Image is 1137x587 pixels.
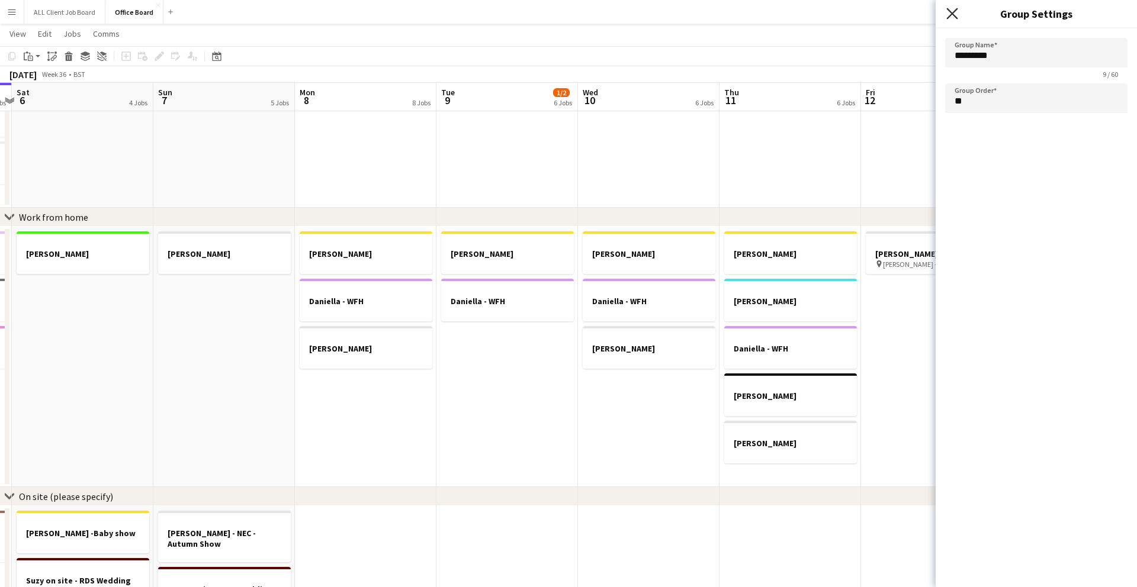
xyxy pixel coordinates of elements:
h3: [PERSON_NAME] [724,249,857,259]
app-job-card: [PERSON_NAME] - NEC - Autumn Show [158,511,291,562]
app-job-card: Daniella - WFH [583,279,715,321]
app-job-card: [PERSON_NAME] [300,326,432,369]
span: 11 [722,93,739,107]
app-job-card: Daniella - WFH [724,326,857,369]
span: 1/2 [553,88,570,97]
a: Jobs [59,26,86,41]
a: Edit [33,26,56,41]
div: 6 Jobs [554,98,572,107]
app-job-card: Daniella - WFH [300,279,432,321]
h3: [PERSON_NAME] [583,249,715,259]
div: On site (please specify) [19,491,113,502]
span: View [9,28,26,39]
app-job-card: [PERSON_NAME] [583,231,715,274]
app-job-card: [PERSON_NAME] [724,279,857,321]
app-job-card: [PERSON_NAME] - WFH [PERSON_NAME] - WFH [866,231,998,274]
a: View [5,26,31,41]
app-job-card: [PERSON_NAME] [583,326,715,369]
span: Comms [93,28,120,39]
h3: [PERSON_NAME] [300,249,432,259]
app-job-card: [PERSON_NAME] [300,231,432,274]
span: Wed [583,87,598,98]
app-job-card: [PERSON_NAME] [724,421,857,463]
app-job-card: Daniella - WFH [441,279,574,321]
span: Fri [866,87,875,98]
h3: Daniella - WFH [300,296,432,307]
h3: [PERSON_NAME] [441,249,574,259]
h3: Daniella - WFH [724,343,857,354]
h3: [PERSON_NAME] [724,438,857,449]
span: [PERSON_NAME] - WFH [883,260,952,269]
app-job-card: [PERSON_NAME] [17,231,149,274]
span: Edit [38,28,52,39]
span: 9 / 60 [1093,70,1128,79]
h3: [PERSON_NAME] [158,249,291,259]
div: 4 Jobs [129,98,147,107]
div: [DATE] [9,69,37,80]
app-job-card: [PERSON_NAME] [724,231,857,274]
span: Sun [158,87,172,98]
button: ALL Client Job Board [24,1,105,24]
div: 8 Jobs [412,98,431,107]
app-job-card: [PERSON_NAME] -Baby show [17,511,149,553]
div: Work from home [19,211,88,223]
h3: [PERSON_NAME] [583,343,715,354]
span: Thu [724,87,739,98]
div: 6 Jobs [695,98,714,107]
span: Sat [17,87,30,98]
h3: [PERSON_NAME] [724,391,857,401]
app-job-card: [PERSON_NAME] [158,231,291,274]
h3: [PERSON_NAME] -Baby show [17,528,149,538]
h3: [PERSON_NAME] [724,296,857,307]
div: 5 Jobs [271,98,289,107]
button: Office Board [105,1,163,24]
span: 7 [156,93,172,107]
h3: [PERSON_NAME] [300,343,432,354]
span: Mon [300,87,315,98]
span: 10 [581,93,598,107]
span: 8 [298,93,315,107]
span: 9 [439,93,455,107]
app-job-card: [PERSON_NAME] [724,373,857,416]
h3: Group Settings [936,6,1137,21]
span: 12 [864,93,875,107]
h3: [PERSON_NAME] - NEC - Autumn Show [158,528,291,549]
h3: [PERSON_NAME] - WFH [866,249,998,259]
span: Tue [441,87,455,98]
span: 6 [15,93,30,107]
span: Week 36 [39,70,69,79]
span: Jobs [63,28,81,39]
div: 6 Jobs [837,98,855,107]
h3: [PERSON_NAME] [17,249,149,259]
h3: Daniella - WFH [583,296,715,307]
a: Comms [88,26,124,41]
app-job-card: [PERSON_NAME] [441,231,574,274]
div: BST [73,70,85,79]
h3: Daniella - WFH [441,296,574,307]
